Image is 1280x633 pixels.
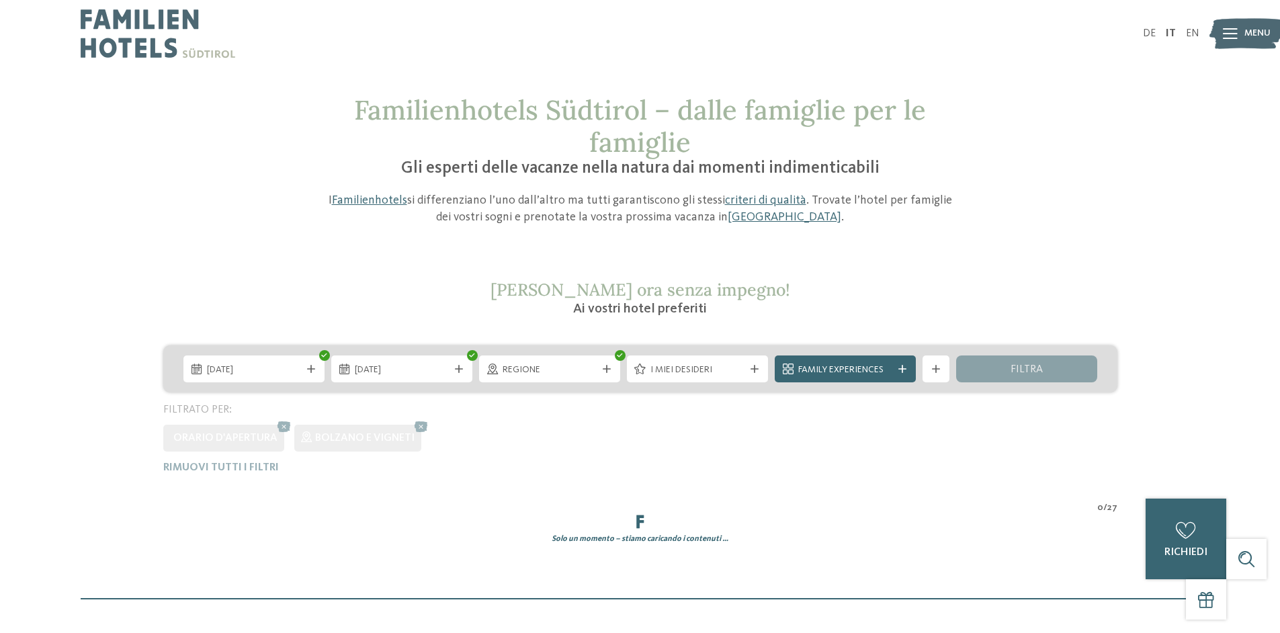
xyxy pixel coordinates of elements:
[728,211,841,223] a: [GEOGRAPHIC_DATA]
[1186,28,1199,39] a: EN
[355,364,449,377] span: [DATE]
[1107,501,1117,515] span: 27
[1166,28,1176,39] a: IT
[725,194,806,206] a: criteri di qualità
[1143,28,1156,39] a: DE
[332,194,407,206] a: Familienhotels
[1097,501,1103,515] span: 0
[490,279,790,300] span: [PERSON_NAME] ora senza impegno!
[798,364,892,377] span: Family Experiences
[1103,501,1107,515] span: /
[1244,27,1271,40] span: Menu
[207,364,301,377] span: [DATE]
[354,93,926,159] span: Familienhotels Südtirol – dalle famiglie per le famiglie
[650,364,744,377] span: I miei desideri
[321,192,959,226] p: I si differenziano l’uno dall’altro ma tutti garantiscono gli stessi . Trovate l’hotel per famigl...
[503,364,597,377] span: Regione
[573,302,707,316] span: Ai vostri hotel preferiti
[401,160,880,177] span: Gli esperti delle vacanze nella natura dai momenti indimenticabili
[1164,547,1207,558] span: richiedi
[153,534,1127,545] div: Solo un momento – stiamo caricando i contenuti …
[1146,499,1226,579] a: richiedi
